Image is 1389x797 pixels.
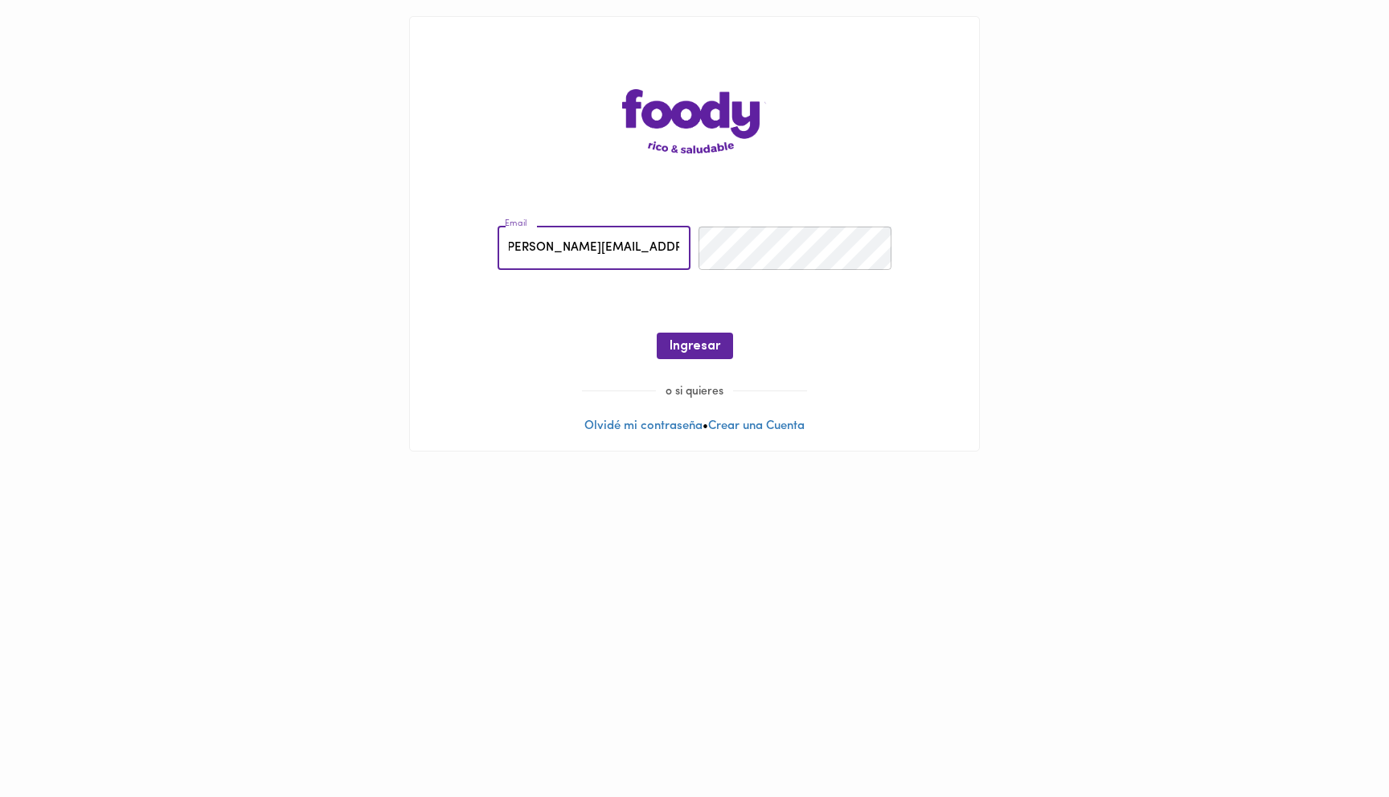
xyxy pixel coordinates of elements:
span: Ingresar [670,339,720,354]
input: pepitoperez@gmail.com [498,227,690,271]
a: Olvidé mi contraseña [584,420,703,432]
img: logo-main-page.png [622,89,767,153]
a: Crear una Cuenta [708,420,805,432]
iframe: Messagebird Livechat Widget [1296,704,1373,781]
button: Ingresar [657,333,733,359]
div: • [410,17,979,451]
span: o si quieres [656,386,733,398]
